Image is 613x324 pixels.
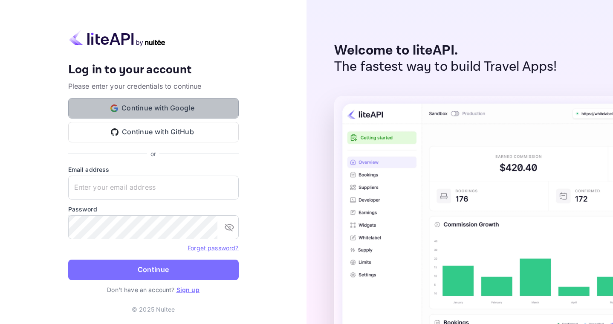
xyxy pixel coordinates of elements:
label: Email address [68,165,239,174]
button: Continue with GitHub [68,122,239,142]
a: Sign up [176,286,200,293]
h4: Log in to your account [68,63,239,78]
p: Please enter your credentials to continue [68,81,239,91]
p: © 2025 Nuitee [132,305,175,314]
button: Continue with Google [68,98,239,119]
input: Enter your email address [68,176,239,200]
a: Forget password? [188,244,238,252]
p: or [150,149,156,158]
p: Welcome to liteAPI. [334,43,557,59]
p: The fastest way to build Travel Apps! [334,59,557,75]
label: Password [68,205,239,214]
a: Forget password? [188,243,238,252]
img: liteapi [68,30,166,46]
button: toggle password visibility [221,219,238,236]
button: Continue [68,260,239,280]
p: Don't have an account? [68,285,239,294]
